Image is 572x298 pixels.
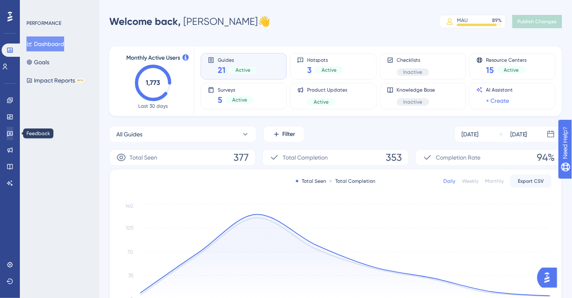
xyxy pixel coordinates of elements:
span: Welcome back, [109,15,181,27]
button: Goals [26,55,49,70]
div: Total Seen [296,178,326,184]
tspan: 35 [128,273,133,279]
span: Resource Centers [486,57,527,63]
div: Weekly [462,178,478,184]
span: 353 [386,151,402,164]
div: MAU [457,17,468,24]
div: Daily [443,178,455,184]
div: Monthly [485,178,504,184]
span: Active [236,67,250,73]
span: Active [314,99,329,105]
span: Last 30 days [139,103,168,109]
iframe: UserGuiding AI Assistant Launcher [537,265,562,290]
span: Guides [218,57,257,63]
button: All Guides [109,126,257,143]
span: Completion Rate [436,153,481,162]
div: [DATE] [510,129,527,139]
button: Dashboard [26,36,64,51]
span: Active [322,67,336,73]
tspan: 140 [125,203,133,209]
span: Active [504,67,519,73]
span: AI Assistant [486,87,513,93]
div: [PERSON_NAME] 👋 [109,15,270,28]
tspan: 70 [127,249,133,255]
tspan: 105 [126,225,133,231]
span: Total Seen [130,153,157,162]
span: Total Completion [283,153,328,162]
span: Active [232,97,247,103]
div: Total Completion [329,178,375,184]
button: Impact ReportsBETA [26,73,84,88]
span: All Guides [116,129,142,139]
button: Export CSV [510,174,552,188]
div: 89 % [492,17,502,24]
span: Publish Changes [517,18,557,25]
span: Inactive [404,99,423,105]
text: 1,773 [146,79,161,87]
span: 377 [233,151,249,164]
span: Knowledge Base [397,87,435,93]
span: Export CSV [518,178,544,184]
span: Checklists [397,57,429,63]
button: Publish Changes [512,15,562,28]
span: Monthly Active Users [126,53,180,63]
span: 3 [307,64,312,76]
span: 5 [218,94,222,106]
a: + Create [486,96,510,106]
span: 21 [218,64,226,76]
div: BETA [77,78,84,82]
span: 15 [486,64,494,76]
span: Need Help? [19,2,52,12]
span: Hotspots [307,57,343,63]
button: Filter [263,126,305,143]
span: Product Updates [307,87,347,93]
div: PERFORMANCE [26,20,61,27]
span: Surveys [218,87,254,92]
span: Inactive [404,69,423,75]
span: 94% [537,151,555,164]
span: Filter [283,129,296,139]
div: [DATE] [461,129,478,139]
